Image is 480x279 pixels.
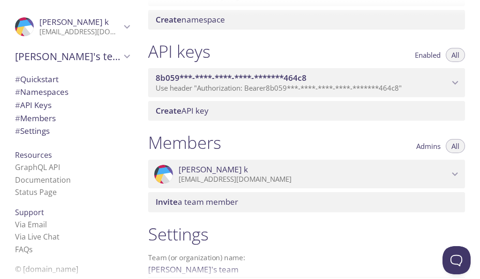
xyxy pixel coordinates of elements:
label: Team (or organization) name: [148,254,246,261]
span: # [15,74,20,85]
div: Akshit k [148,160,465,189]
div: Quickstart [7,73,137,86]
a: FAQ [15,244,33,255]
div: Akshit k [7,11,137,42]
div: Akshit's team [7,44,137,69]
span: # [15,100,20,110]
span: [PERSON_NAME]'s team [15,50,121,63]
div: API Keys [7,99,137,112]
div: Invite a team member [148,192,465,212]
span: Support [15,207,44,217]
span: # [15,86,20,97]
span: # [15,113,20,124]
div: Create API Key [148,101,465,121]
span: API key [156,105,209,116]
span: Members [15,113,56,124]
span: a team member [156,196,238,207]
span: API Keys [15,100,52,110]
h1: Members [148,132,221,153]
a: Status Page [15,187,57,197]
span: Create [156,105,181,116]
span: Settings [15,125,50,136]
span: Namespaces [15,86,68,97]
span: Create [156,14,181,25]
span: Invite [156,196,178,207]
div: Namespaces [7,85,137,99]
span: namespace [156,14,225,25]
a: GraphQL API [15,162,60,172]
div: Members [7,112,137,125]
a: Documentation [15,175,71,185]
span: Resources [15,150,52,160]
a: Via Email [15,219,47,230]
p: [EMAIL_ADDRESS][DOMAIN_NAME] [179,175,449,184]
div: Create namespace [148,10,465,30]
span: [PERSON_NAME] k [179,164,248,175]
iframe: Help Scout Beacon - Open [442,246,471,274]
span: # [15,125,20,136]
span: s [29,244,33,255]
h1: Settings [148,224,465,245]
span: Quickstart [15,74,59,85]
button: Enabled [409,48,446,62]
h1: API keys [148,41,210,62]
p: [EMAIL_ADDRESS][DOMAIN_NAME] [39,27,121,37]
span: [PERSON_NAME] k [39,16,109,27]
a: Via Live Chat [15,232,60,242]
div: Team Settings [7,124,137,138]
button: All [446,139,465,153]
button: Admins [411,139,446,153]
button: All [446,48,465,62]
